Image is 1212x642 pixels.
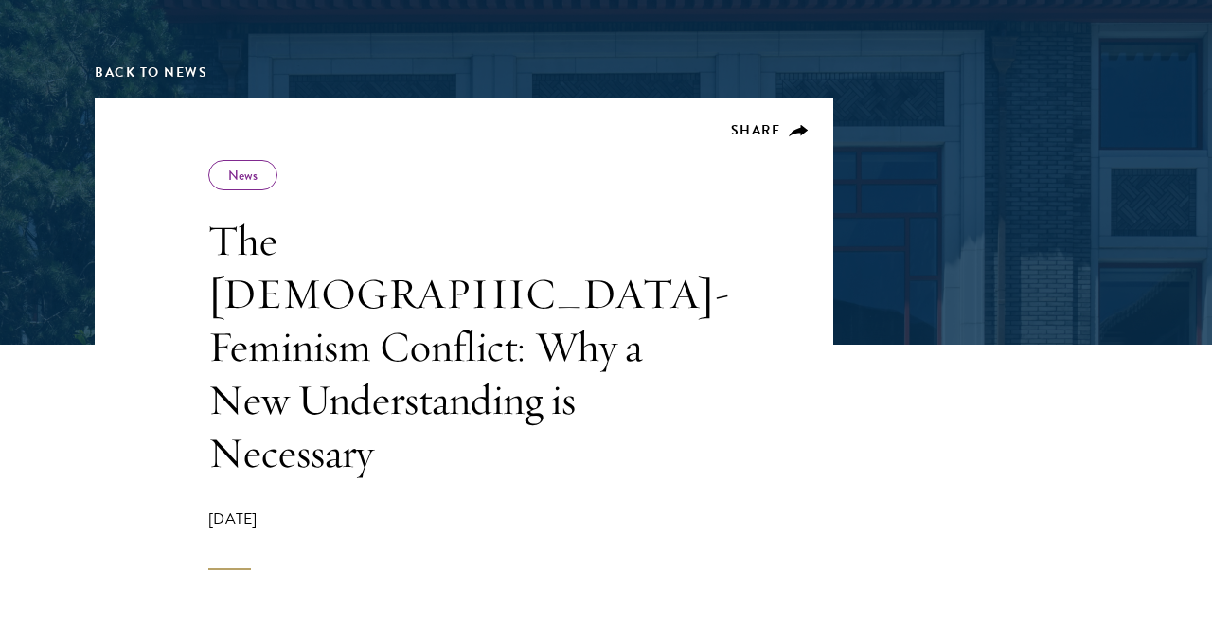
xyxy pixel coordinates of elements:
[208,214,720,479] h1: The [DEMOGRAPHIC_DATA]-Feminism Conflict: Why a New Understanding is Necessary
[731,122,810,139] button: Share
[208,508,720,570] div: [DATE]
[228,166,258,185] a: News
[95,62,207,82] a: Back to News
[731,120,781,140] span: Share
